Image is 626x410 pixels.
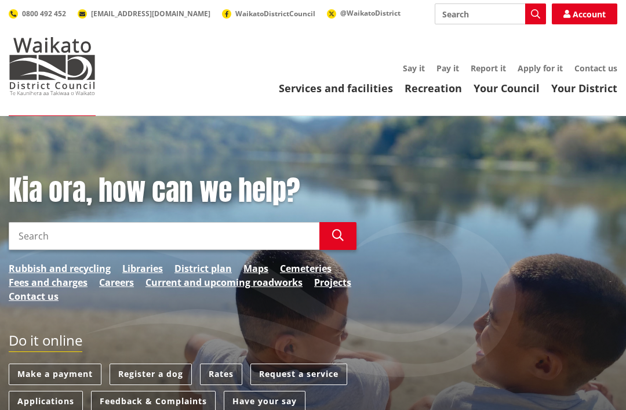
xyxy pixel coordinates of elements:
span: [EMAIL_ADDRESS][DOMAIN_NAME] [91,9,210,19]
span: WaikatoDistrictCouncil [235,9,315,19]
a: District plan [174,262,232,275]
a: Say it [403,63,425,74]
h2: Do it online [9,332,82,353]
a: [EMAIL_ADDRESS][DOMAIN_NAME] [78,9,210,19]
a: Apply for it [518,63,563,74]
a: Maps [243,262,268,275]
a: Careers [99,275,134,289]
a: @WaikatoDistrict [327,8,401,18]
a: Request a service [250,364,347,385]
a: Recreation [405,81,462,95]
span: 0800 492 452 [22,9,66,19]
a: Cemeteries [280,262,332,275]
a: Pay it [436,63,459,74]
a: Current and upcoming roadworks [145,275,303,289]
a: 0800 492 452 [9,9,66,19]
a: Contact us [9,289,59,303]
a: Rubbish and recycling [9,262,111,275]
a: Report it [471,63,506,74]
a: Contact us [574,63,617,74]
input: Search input [9,222,319,250]
a: Rates [200,364,242,385]
a: Your District [551,81,617,95]
a: Libraries [122,262,163,275]
a: Fees and charges [9,275,88,289]
a: Projects [314,275,351,289]
a: WaikatoDistrictCouncil [222,9,315,19]
a: Account [552,3,617,24]
input: Search input [435,3,546,24]
h1: Kia ora, how can we help? [9,174,356,208]
span: @WaikatoDistrict [340,8,401,18]
a: Register a dog [110,364,192,385]
a: Make a payment [9,364,101,385]
a: Your Council [474,81,540,95]
a: Services and facilities [279,81,393,95]
img: Waikato District Council - Te Kaunihera aa Takiwaa o Waikato [9,37,96,95]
